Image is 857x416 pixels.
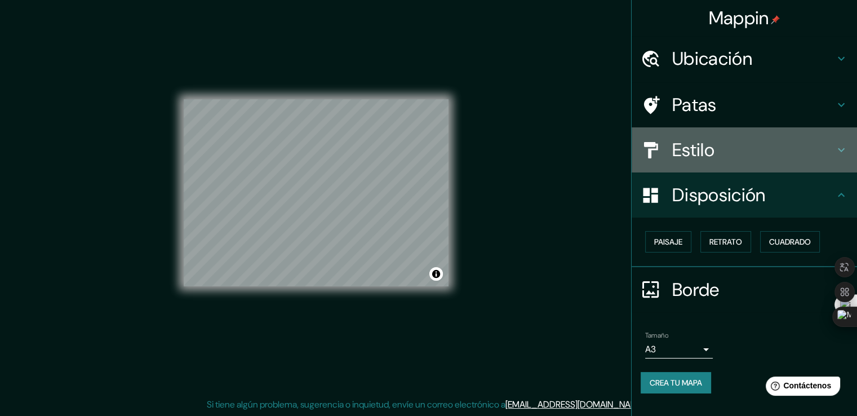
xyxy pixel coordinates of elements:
[207,399,505,410] font: Si tiene algún problema, sugerencia o inquietud, envíe un correo electrónico a
[632,82,857,127] div: Patas
[632,267,857,312] div: Borde
[641,372,711,393] button: Crea tu mapa
[650,378,702,388] font: Crea tu mapa
[632,172,857,218] div: Disposición
[709,237,742,247] font: Retrato
[645,331,668,340] font: Tamaño
[672,278,720,302] font: Borde
[672,183,765,207] font: Disposición
[645,340,713,359] div: A3
[505,399,645,410] a: [EMAIL_ADDRESS][DOMAIN_NAME]
[672,138,714,162] font: Estilo
[429,267,443,281] button: Activar o desactivar atribución
[654,237,682,247] font: Paisaje
[760,231,820,253] button: Cuadrado
[700,231,751,253] button: Retrato
[709,6,769,30] font: Mappin
[757,372,845,404] iframe: Lanzador de widgets de ayuda
[769,237,811,247] font: Cuadrado
[672,93,717,117] font: Patas
[672,47,752,70] font: Ubicación
[771,15,780,24] img: pin-icon.png
[184,99,449,286] canvas: Mapa
[645,343,656,355] font: A3
[645,231,691,253] button: Paisaje
[632,127,857,172] div: Estilo
[632,36,857,81] div: Ubicación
